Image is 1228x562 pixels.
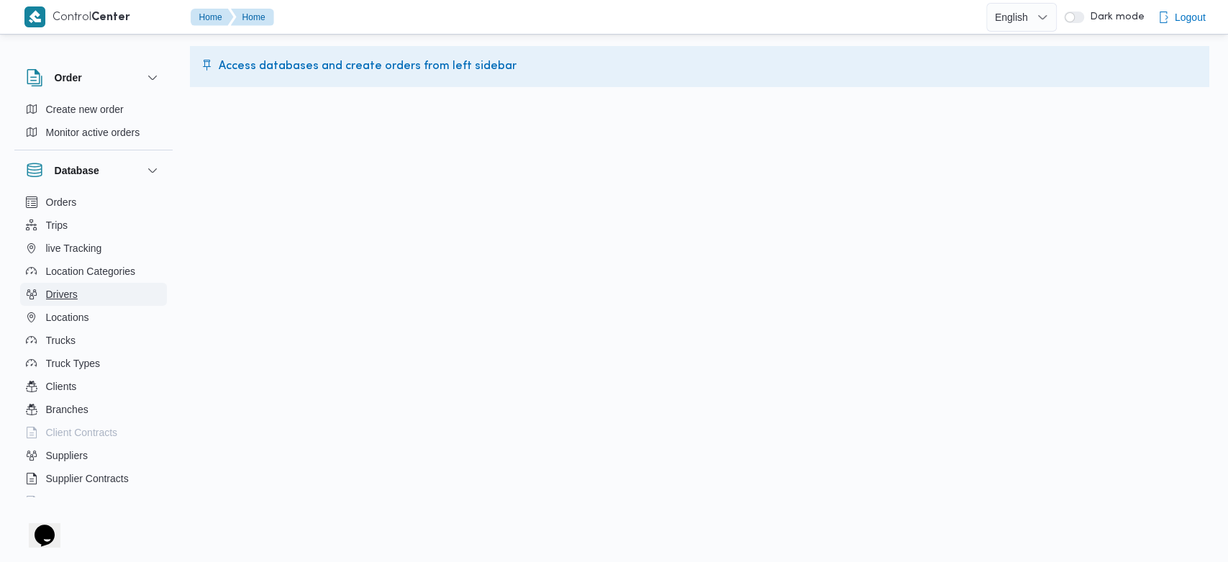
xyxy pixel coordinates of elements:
[1175,9,1206,26] span: Logout
[20,375,167,398] button: Clients
[1152,3,1211,32] button: Logout
[46,424,118,441] span: Client Contracts
[191,9,234,26] button: Home
[91,12,130,23] b: Center
[46,240,102,257] span: live Tracking
[55,69,82,86] h3: Order
[20,467,167,490] button: Supplier Contracts
[20,329,167,352] button: Trucks
[219,58,517,75] span: Access databases and create orders from left sidebar
[46,194,77,211] span: Orders
[46,309,89,326] span: Locations
[20,191,167,214] button: Orders
[14,504,60,548] iframe: chat widget
[14,191,173,502] div: Database
[46,124,140,141] span: Monitor active orders
[55,162,99,179] h3: Database
[20,398,167,421] button: Branches
[46,263,136,280] span: Location Categories
[20,490,167,513] button: Devices
[46,101,124,118] span: Create new order
[26,162,161,179] button: Database
[20,237,167,260] button: live Tracking
[20,214,167,237] button: Trips
[20,121,167,144] button: Monitor active orders
[20,352,167,375] button: Truck Types
[46,470,129,487] span: Supplier Contracts
[1084,12,1145,23] span: Dark mode
[46,355,100,372] span: Truck Types
[46,401,88,418] span: Branches
[20,421,167,444] button: Client Contracts
[26,69,161,86] button: Order
[20,283,167,306] button: Drivers
[14,98,173,150] div: Order
[46,378,77,395] span: Clients
[46,447,88,464] span: Suppliers
[20,260,167,283] button: Location Categories
[20,98,167,121] button: Create new order
[46,493,82,510] span: Devices
[46,286,78,303] span: Drivers
[24,6,45,27] img: X8yXhbKr1z7QwAAAABJRU5ErkJggg==
[46,332,76,349] span: Trucks
[20,444,167,467] button: Suppliers
[231,9,274,26] button: Home
[20,306,167,329] button: Locations
[46,217,68,234] span: Trips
